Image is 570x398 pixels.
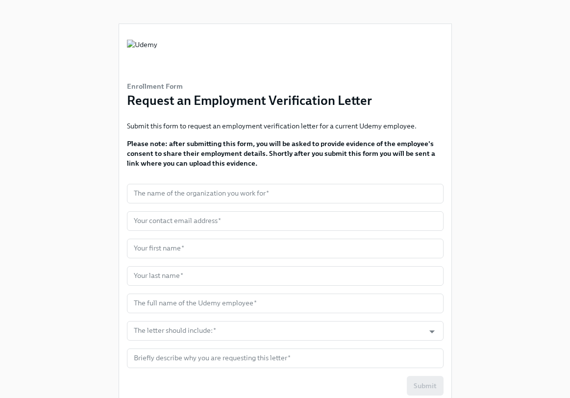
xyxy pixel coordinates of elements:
[127,121,444,131] p: Submit this form to request an employment verification letter for a current Udemy employee.
[127,40,157,69] img: Udemy
[424,324,440,339] button: Open
[127,92,372,109] h3: Request an Employment Verification Letter
[127,81,372,92] h6: Enrollment Form
[127,139,435,168] strong: Please note: after submitting this form, you will be asked to provide evidence of the employee's ...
